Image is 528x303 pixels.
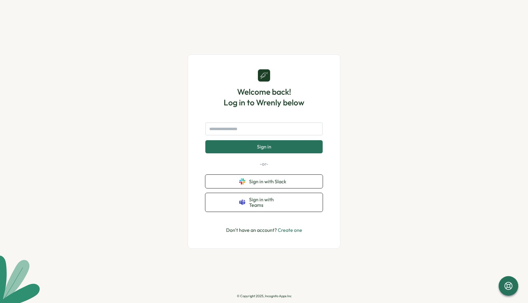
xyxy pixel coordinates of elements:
[205,140,323,153] button: Sign in
[224,86,304,108] h1: Welcome back! Log in to Wrenly below
[205,193,323,212] button: Sign in with Teams
[205,175,323,188] button: Sign in with Slack
[226,226,302,234] p: Don't have an account?
[278,227,302,233] a: Create one
[205,161,323,167] p: -or-
[237,294,291,298] p: © Copyright 2025, Incognito Apps Inc
[249,197,289,208] span: Sign in with Teams
[249,179,289,184] span: Sign in with Slack
[257,144,271,149] span: Sign in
